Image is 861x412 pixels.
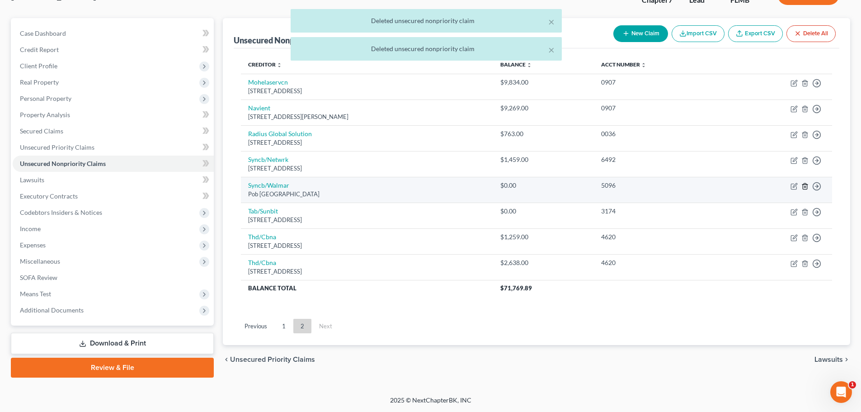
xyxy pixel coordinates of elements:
[500,155,587,164] div: $1,459.00
[237,319,274,333] a: Previous
[601,258,718,267] div: 4620
[500,284,532,292] span: $71,769.89
[20,176,44,184] span: Lawsuits
[298,16,555,25] div: Deleted unsecured nonpriority claim
[500,104,587,113] div: $9,269.00
[13,172,214,188] a: Lawsuits
[248,104,270,112] a: Navient
[20,127,63,135] span: Secured Claims
[849,381,856,388] span: 1
[20,95,71,102] span: Personal Property
[248,138,485,147] div: [STREET_ADDRESS]
[248,156,288,163] a: Syncb/Netwrk
[601,129,718,138] div: 0036
[601,232,718,242] div: 4620
[830,381,852,403] iframe: Intercom live chat
[814,356,843,363] span: Lawsuits
[248,78,288,86] a: Mohelaservcn
[20,160,106,167] span: Unsecured Nonpriority Claims
[11,333,214,354] a: Download & Print
[248,267,485,276] div: [STREET_ADDRESS]
[500,258,587,267] div: $2,638.00
[20,208,102,216] span: Codebtors Insiders & Notices
[548,16,555,27] button: ×
[173,396,688,412] div: 2025 © NextChapterBK, INC
[527,62,532,68] i: unfold_more
[11,358,214,378] a: Review & File
[13,188,214,204] a: Executory Contracts
[293,319,311,333] a: 2
[601,155,718,164] div: 6492
[548,44,555,55] button: ×
[223,356,315,363] button: chevron_left Unsecured Priority Claims
[275,319,293,333] a: 1
[248,190,485,199] div: Pob [GEOGRAPHIC_DATA]
[223,356,230,363] i: chevron_left
[500,129,587,138] div: $763.00
[20,143,94,151] span: Unsecured Priority Claims
[13,139,214,156] a: Unsecured Priority Claims
[13,123,214,139] a: Secured Claims
[20,241,46,249] span: Expenses
[248,164,485,173] div: [STREET_ADDRESS]
[248,233,276,241] a: Thd/Cbna
[248,216,485,224] div: [STREET_ADDRESS]
[20,306,84,314] span: Additional Documents
[500,78,587,87] div: $9,834.00
[248,113,485,121] div: [STREET_ADDRESS][PERSON_NAME]
[248,87,485,95] div: [STREET_ADDRESS]
[20,192,78,200] span: Executory Contracts
[20,274,57,281] span: SOFA Review
[20,290,51,298] span: Means Test
[601,104,718,113] div: 0907
[241,280,493,296] th: Balance Total
[20,78,59,86] span: Real Property
[500,207,587,216] div: $0.00
[20,62,57,70] span: Client Profile
[277,62,282,68] i: unfold_more
[500,232,587,242] div: $1,259.00
[601,78,718,87] div: 0907
[641,62,646,68] i: unfold_more
[248,181,289,189] a: Syncb/Walmar
[248,259,276,266] a: Thd/Cbna
[843,356,850,363] i: chevron_right
[20,225,41,232] span: Income
[601,207,718,216] div: 3174
[20,257,60,265] span: Miscellaneous
[230,356,315,363] span: Unsecured Priority Claims
[601,181,718,190] div: 5096
[500,181,587,190] div: $0.00
[13,270,214,286] a: SOFA Review
[814,356,850,363] button: Lawsuits chevron_right
[248,130,312,137] a: Radius Global Solution
[13,107,214,123] a: Property Analysis
[13,156,214,172] a: Unsecured Nonpriority Claims
[248,207,278,215] a: Tab/Sunbit
[298,44,555,53] div: Deleted unsecured nonpriority claim
[20,111,70,118] span: Property Analysis
[248,242,485,250] div: [STREET_ADDRESS]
